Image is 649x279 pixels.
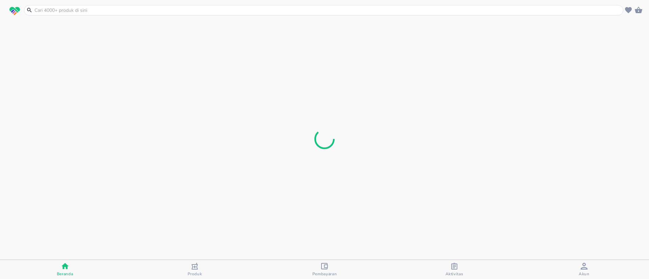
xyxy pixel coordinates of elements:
[188,271,202,277] span: Produk
[389,260,519,279] button: Aktivitas
[312,271,337,277] span: Pembayaran
[446,271,463,277] span: Aktivitas
[34,7,622,14] input: Cari 4000+ produk di sini
[57,271,73,277] span: Beranda
[519,260,649,279] button: Akun
[9,7,20,16] img: logo_swiperx_s.bd005f3b.svg
[130,260,260,279] button: Produk
[260,260,389,279] button: Pembayaran
[579,271,590,277] span: Akun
